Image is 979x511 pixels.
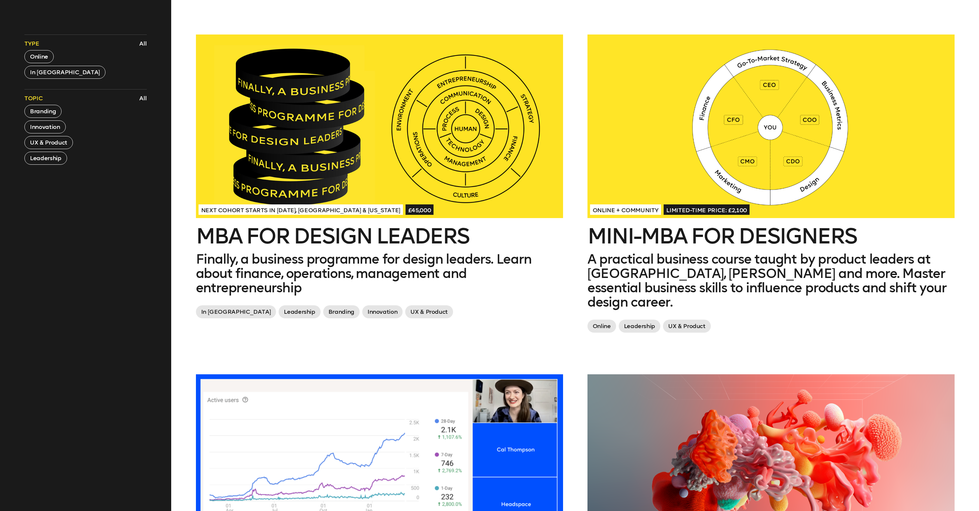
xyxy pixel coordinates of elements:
[587,252,955,309] p: A practical business course taught by product leaders at [GEOGRAPHIC_DATA], [PERSON_NAME] and mor...
[196,35,563,321] a: Next Cohort Starts in [DATE], [GEOGRAPHIC_DATA] & [US_STATE]£45,000MBA for Design LeadersFinally,...
[24,152,67,165] button: Leadership
[362,305,403,318] span: Innovation
[279,305,320,318] span: Leadership
[619,320,660,333] span: Leadership
[138,93,148,104] button: All
[196,226,563,247] h2: MBA for Design Leaders
[405,305,453,318] span: UX & Product
[24,120,65,133] button: Innovation
[590,204,661,215] span: Online + Community
[406,204,434,215] span: £45,000
[138,38,148,49] button: All
[24,94,43,102] span: Topic
[664,204,750,215] span: Limited-time price: £2,100
[196,252,563,295] p: Finally, a business programme for design leaders. Learn about finance, operations, management and...
[587,226,955,247] h2: Mini-MBA for Designers
[24,50,54,63] button: Online
[199,204,403,215] span: Next Cohort Starts in [DATE], [GEOGRAPHIC_DATA] & [US_STATE]
[196,305,276,318] span: In [GEOGRAPHIC_DATA]
[24,105,62,118] button: Branding
[323,305,360,318] span: Branding
[587,320,616,333] span: Online
[24,40,39,48] span: Type
[587,35,955,335] a: Online + CommunityLimited-time price: £2,100Mini-MBA for DesignersA practical business course tau...
[24,136,73,149] button: UX & Product
[24,66,105,79] button: In [GEOGRAPHIC_DATA]
[663,320,711,333] span: UX & Product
